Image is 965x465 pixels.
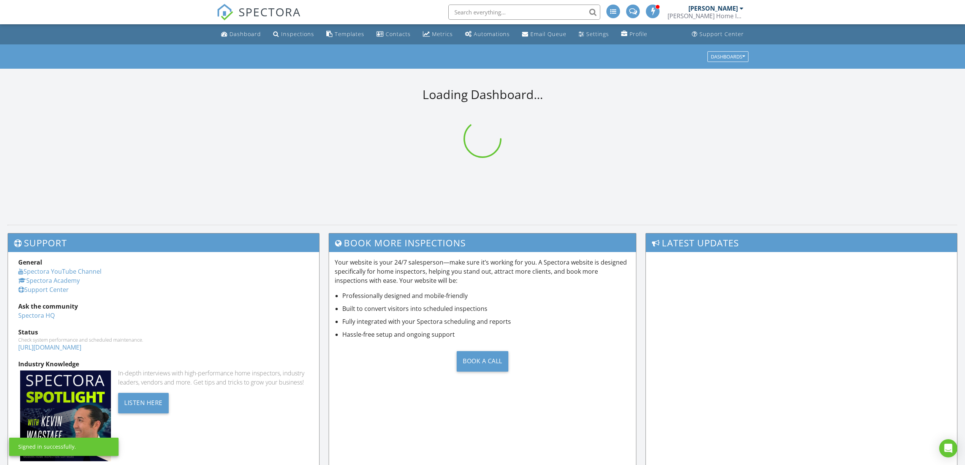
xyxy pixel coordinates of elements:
li: Hassle-free setup and ongoing support [342,330,630,339]
img: The Best Home Inspection Software - Spectora [217,4,233,20]
a: Book a Call [335,345,630,377]
a: Support Center [18,285,69,294]
img: Spectoraspolightmain [20,370,111,461]
a: Dashboard [218,27,264,41]
li: Built to convert visitors into scheduled inspections [342,304,630,313]
div: Ask the community [18,302,309,311]
div: Metrics [432,30,453,38]
div: Industry Knowledge [18,359,309,369]
a: [URL][DOMAIN_NAME] [18,343,81,352]
div: Listen Here [118,393,169,413]
li: Fully integrated with your Spectora scheduling and reports [342,317,630,326]
div: Contacts [386,30,411,38]
div: Dashboard [229,30,261,38]
a: Spectora HQ [18,311,55,320]
a: Company Profile [618,27,650,41]
p: Your website is your 24/7 salesperson—make sure it’s working for you. A Spectora website is desig... [335,258,630,285]
div: Check system performance and scheduled maintenance. [18,337,309,343]
a: Inspections [270,27,317,41]
div: Templates [335,30,364,38]
div: [PERSON_NAME] [688,5,738,12]
div: Profile [630,30,647,38]
div: Settings [586,30,609,38]
h3: Book More Inspections [329,233,636,252]
div: Dashboards [711,54,745,59]
a: Metrics [420,27,456,41]
a: Spectora YouTube Channel [18,267,101,276]
a: Settings [576,27,612,41]
li: Professionally designed and mobile-friendly [342,291,630,300]
a: Automations (Advanced) [462,27,513,41]
a: Listen Here [118,398,169,407]
div: Automations [474,30,510,38]
strong: General [18,258,42,266]
input: Search everything... [448,5,600,20]
h3: Latest Updates [646,233,957,252]
div: Signed in successfully. [18,443,76,451]
div: Support Center [699,30,744,38]
div: Open Intercom Messenger [939,439,957,457]
div: Status [18,328,309,337]
div: In-depth interviews with high-performance home inspectors, industry leaders, vendors and more. Ge... [118,369,309,387]
div: Inspections [281,30,314,38]
a: Templates [323,27,367,41]
a: Spectora Academy [18,276,80,285]
div: Harris Home Inspections [668,12,744,20]
a: SPECTORA [217,10,301,26]
a: Email Queue [519,27,570,41]
button: Dashboards [707,51,748,62]
div: Book a Call [457,351,508,372]
span: SPECTORA [239,4,301,20]
div: Email Queue [530,30,566,38]
a: Support Center [689,27,747,41]
a: Contacts [373,27,414,41]
h3: Support [8,233,319,252]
